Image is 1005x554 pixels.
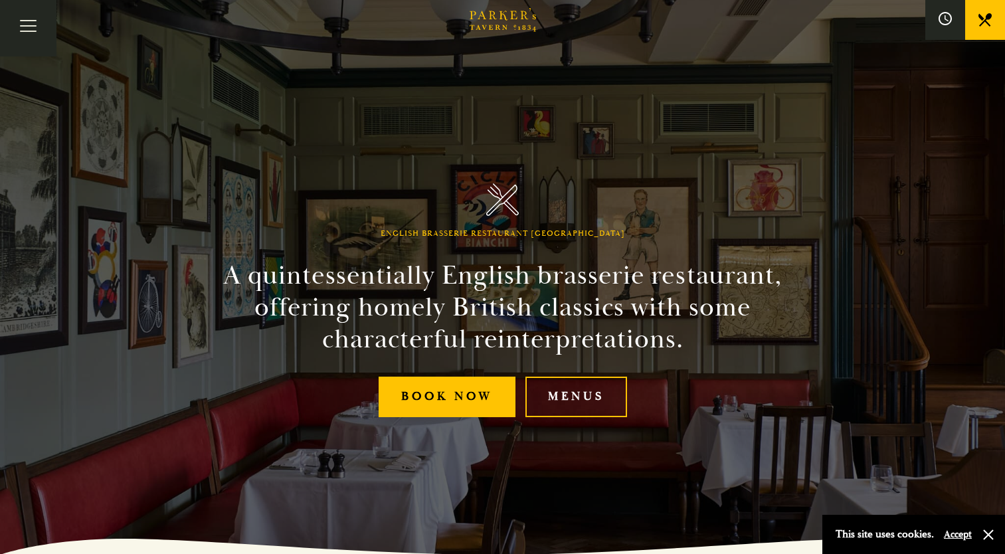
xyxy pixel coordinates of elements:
[982,528,995,541] button: Close and accept
[836,525,934,544] p: This site uses cookies.
[525,377,627,417] a: Menus
[200,260,806,355] h2: A quintessentially English brasserie restaurant, offering homely British classics with some chara...
[379,377,515,417] a: Book Now
[486,183,519,216] img: Parker's Tavern Brasserie Cambridge
[944,528,972,541] button: Accept
[381,229,625,238] h1: English Brasserie Restaurant [GEOGRAPHIC_DATA]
